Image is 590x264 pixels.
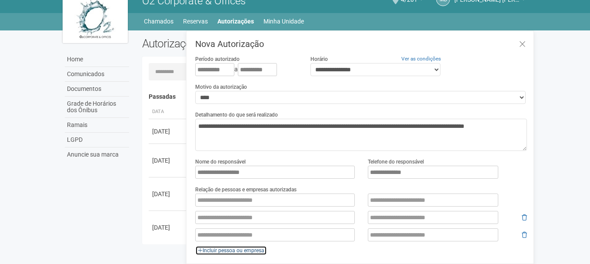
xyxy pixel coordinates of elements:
[195,246,267,255] a: Incluir pessoa ou empresa
[310,55,328,63] label: Horário
[65,67,129,82] a: Comunicados
[522,232,527,238] i: Remover
[217,15,254,27] a: Autorizações
[152,223,184,232] div: [DATE]
[144,15,173,27] a: Chamados
[195,40,527,48] h3: Nova Autorização
[149,105,188,119] th: Data
[263,15,304,27] a: Minha Unidade
[195,158,246,166] label: Nome do responsável
[368,158,424,166] label: Telefone do responsável
[65,97,129,118] a: Grade de Horários dos Ônibus
[195,186,297,194] label: Relação de pessoas e empresas autorizadas
[65,133,129,147] a: LGPD
[195,63,297,76] div: a
[152,156,184,165] div: [DATE]
[65,82,129,97] a: Documentos
[401,56,441,62] a: Ver as condições
[522,214,527,221] i: Remover
[152,127,184,136] div: [DATE]
[183,15,208,27] a: Reservas
[149,94,521,100] h4: Passadas
[195,83,247,91] label: Motivo da autorização
[65,52,129,67] a: Home
[142,37,328,50] h2: Autorizações
[65,147,129,162] a: Anuncie sua marca
[195,55,240,63] label: Período autorizado
[195,111,278,119] label: Detalhamento do que será realizado
[152,190,184,198] div: [DATE]
[65,118,129,133] a: Ramais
